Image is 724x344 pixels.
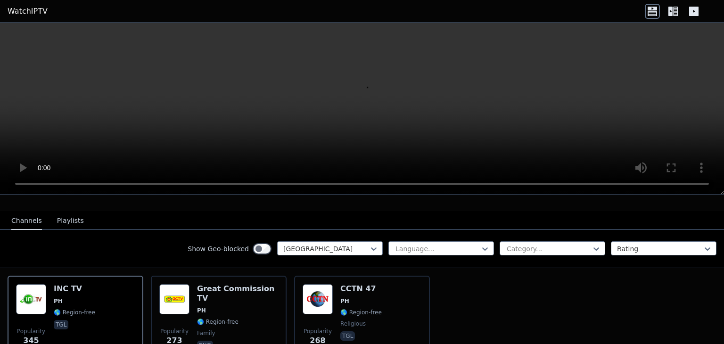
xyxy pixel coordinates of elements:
span: family [197,329,215,337]
h6: CCTN 47 [340,284,382,294]
a: WatchIPTV [8,6,48,17]
span: Popularity [304,328,332,335]
span: PH [340,297,349,305]
h6: Great Commission TV [197,284,278,303]
span: 🌎 Region-free [197,318,239,326]
img: CCTN 47 [303,284,333,314]
button: Channels [11,212,42,230]
h6: INC TV [54,284,95,294]
img: Great Commission TV [159,284,189,314]
span: religious [340,320,366,328]
label: Show Geo-blocked [188,244,249,254]
span: PH [197,307,206,314]
p: tgl [54,320,68,329]
span: Popularity [17,328,45,335]
span: 🌎 Region-free [340,309,382,316]
button: Playlists [57,212,84,230]
span: PH [54,297,63,305]
span: 🌎 Region-free [54,309,95,316]
p: tgl [340,331,355,341]
span: Popularity [160,328,189,335]
img: INC TV [16,284,46,314]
